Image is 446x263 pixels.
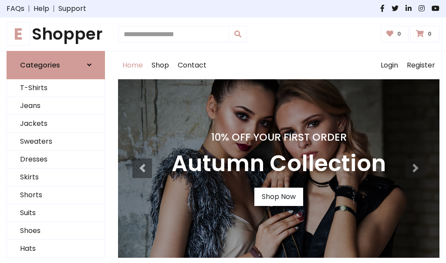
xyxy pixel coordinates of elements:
[7,115,105,133] a: Jackets
[7,79,105,97] a: T-Shirts
[376,51,402,79] a: Login
[118,51,147,79] a: Home
[7,24,105,44] a: EShopper
[7,3,24,14] a: FAQs
[410,26,439,42] a: 0
[426,30,434,38] span: 0
[34,3,49,14] a: Help
[7,204,105,222] a: Suits
[20,61,60,69] h6: Categories
[7,97,105,115] a: Jeans
[7,222,105,240] a: Shoes
[147,51,173,79] a: Shop
[7,51,105,79] a: Categories
[7,186,105,204] a: Shorts
[49,3,58,14] span: |
[173,51,211,79] a: Contact
[7,151,105,169] a: Dresses
[172,131,386,143] h4: 10% Off Your First Order
[7,240,105,258] a: Hats
[7,169,105,186] a: Skirts
[395,30,403,38] span: 0
[402,51,439,79] a: Register
[58,3,86,14] a: Support
[172,150,386,177] h3: Autumn Collection
[7,24,105,44] h1: Shopper
[7,133,105,151] a: Sweaters
[24,3,34,14] span: |
[7,22,30,46] span: E
[254,188,303,206] a: Shop Now
[381,26,409,42] a: 0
